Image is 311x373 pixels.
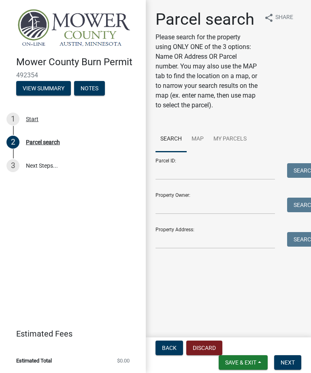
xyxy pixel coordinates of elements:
[274,355,301,370] button: Next
[275,13,293,23] span: Share
[155,10,258,29] h1: Parcel search
[264,13,274,23] i: share
[186,341,222,355] button: Discard
[225,359,256,366] span: Save & Exit
[6,136,19,149] div: 2
[16,358,52,363] span: Estimated Total
[162,345,177,351] span: Back
[117,358,130,363] span: $0.00
[6,113,19,126] div: 1
[155,126,187,152] a: Search
[16,71,130,79] span: 492354
[219,355,268,370] button: Save & Exit
[155,341,183,355] button: Back
[16,9,133,48] img: Mower County, Minnesota
[187,126,209,152] a: Map
[6,159,19,172] div: 3
[6,326,133,342] a: Estimated Fees
[16,81,71,96] button: View Summary
[155,32,258,110] p: Please search for the property using ONLY ONE of the 3 options: Name OR Address OR Parcel number....
[281,359,295,366] span: Next
[258,10,300,26] button: shareShare
[74,85,105,92] wm-modal-confirm: Notes
[16,85,71,92] wm-modal-confirm: Summary
[26,116,38,122] div: Start
[16,56,139,68] h4: Mower County Burn Permit
[209,126,251,152] a: My Parcels
[26,139,60,145] div: Parcel search
[74,81,105,96] button: Notes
